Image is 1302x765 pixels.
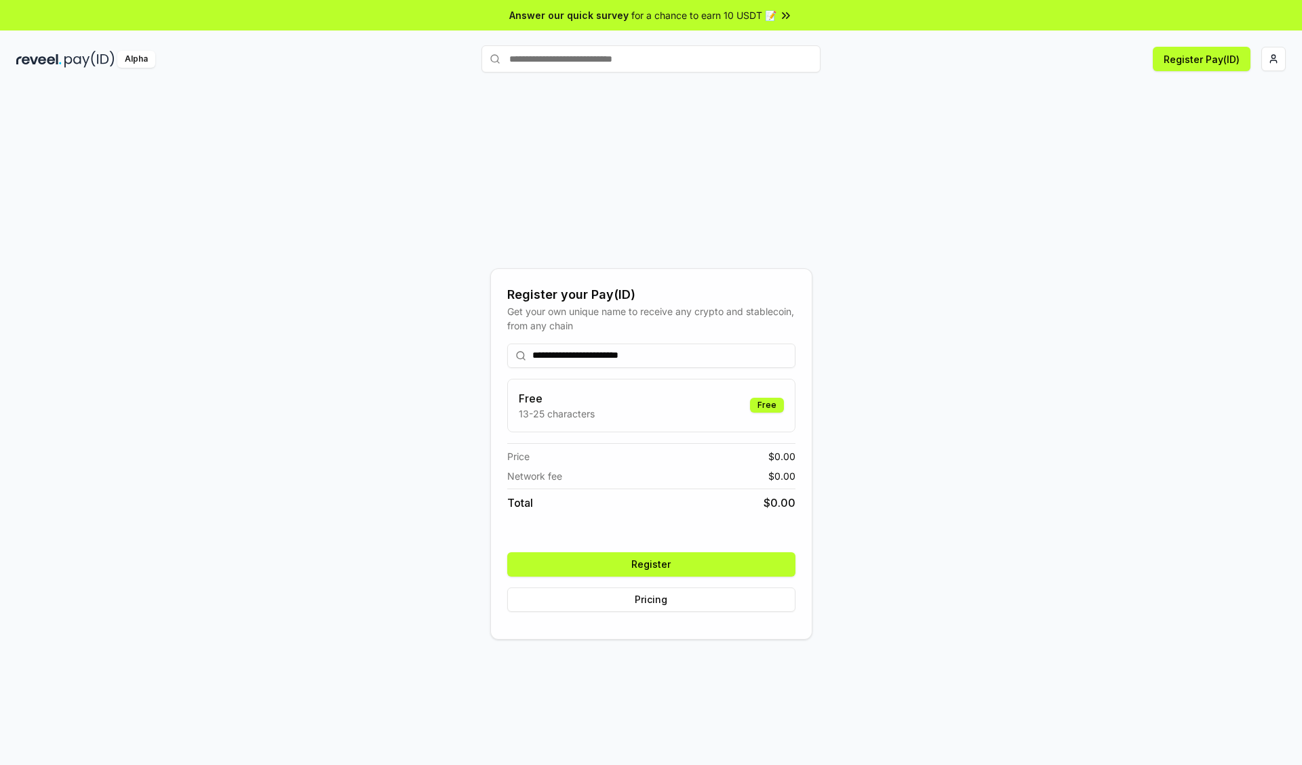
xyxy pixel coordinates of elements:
[507,304,795,333] div: Get your own unique name to receive any crypto and stablecoin, from any chain
[509,8,629,22] span: Answer our quick survey
[631,8,776,22] span: for a chance to earn 10 USDT 📝
[507,495,533,511] span: Total
[519,390,595,407] h3: Free
[519,407,595,421] p: 13-25 characters
[507,449,530,463] span: Price
[64,51,115,68] img: pay_id
[1153,47,1250,71] button: Register Pay(ID)
[507,552,795,577] button: Register
[117,51,155,68] div: Alpha
[768,469,795,483] span: $ 0.00
[507,587,795,612] button: Pricing
[16,51,62,68] img: reveel_dark
[750,398,784,413] div: Free
[768,449,795,463] span: $ 0.00
[507,469,562,483] span: Network fee
[764,495,795,511] span: $ 0.00
[507,285,795,304] div: Register your Pay(ID)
